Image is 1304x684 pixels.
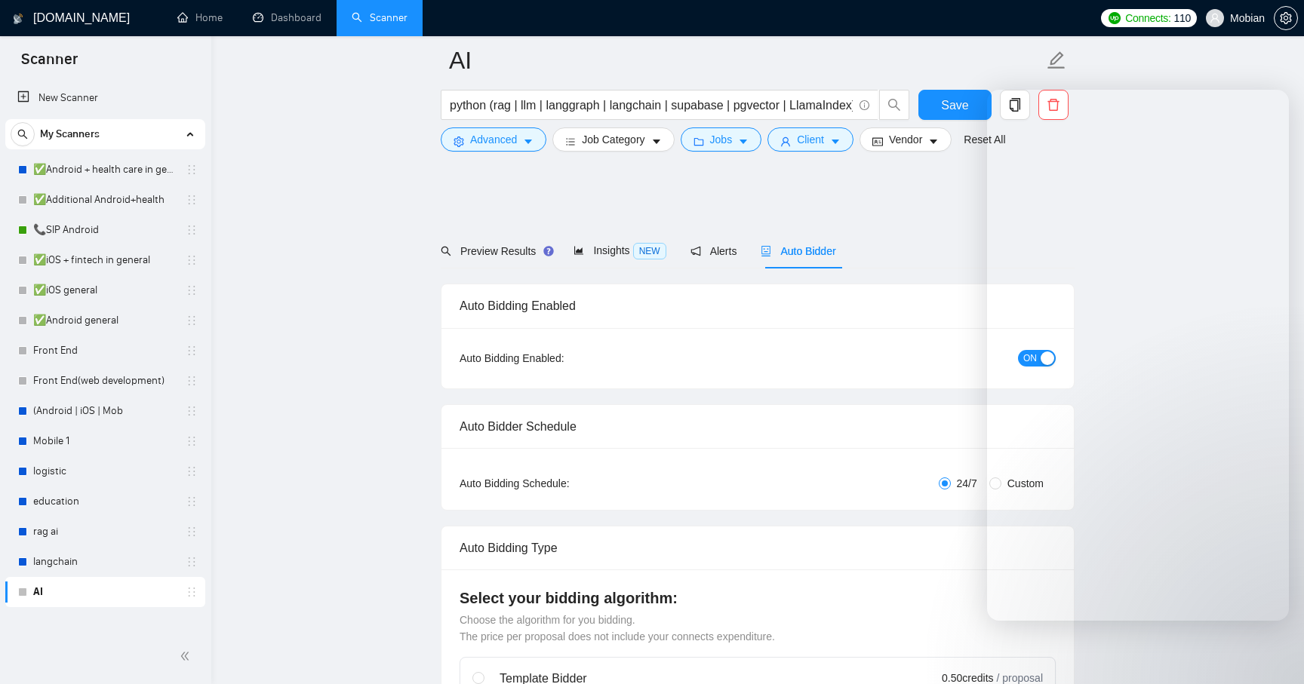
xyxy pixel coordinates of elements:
span: Jobs [710,131,733,148]
button: Save [918,90,992,120]
span: holder [186,435,198,447]
span: caret-down [651,136,662,147]
button: barsJob Categorycaret-down [552,127,674,152]
span: Save [941,96,968,115]
span: search [880,98,909,112]
span: Scanner [9,48,90,80]
button: search [11,122,35,146]
span: Alerts [690,245,737,257]
span: robot [761,246,771,256]
span: Client [797,131,824,148]
button: folderJobscaret-down [681,127,762,152]
span: 110 [1174,10,1191,26]
span: Auto Bidder [761,245,835,257]
span: area-chart [574,245,584,256]
img: upwork-logo.png [1109,12,1121,24]
a: Mobile 1 [33,426,177,456]
span: caret-down [523,136,534,147]
li: My Scanners [5,119,205,607]
span: caret-down [928,136,939,147]
span: holder [186,194,198,206]
span: Advanced [470,131,517,148]
span: holder [186,224,198,236]
span: Preview Results [441,245,549,257]
span: idcard [872,136,883,147]
a: Front End [33,336,177,366]
span: Job Category [582,131,644,148]
li: New Scanner [5,83,205,113]
h4: Select your bidding algorithm: [460,587,1056,609]
a: ✅Android general [33,305,177,336]
span: holder [186,254,198,266]
div: Auto Bidding Enabled: [460,350,658,367]
a: Reset All [964,131,1005,148]
div: Tooltip anchor [542,244,555,258]
span: folder [694,136,704,147]
a: New Scanner [17,83,193,113]
span: NEW [633,243,666,259]
span: holder [186,556,198,568]
button: setting [1274,6,1298,30]
span: Choose the algorithm for you bidding. The price per proposal does not include your connects expen... [460,614,775,643]
a: langchain [33,547,177,577]
span: holder [186,495,198,508]
button: userClientcaret-down [767,127,853,152]
input: Search Freelance Jobs... [450,96,853,115]
span: 24/7 [951,475,983,492]
a: ✅iOS general [33,275,177,305]
span: holder [186,284,198,296]
span: setting [1275,12,1297,24]
button: settingAdvancedcaret-down [441,127,546,152]
button: search [879,90,909,120]
a: logistic [33,456,177,486]
iframe: Intercom live chat [987,90,1289,621]
span: Insights [574,244,666,256]
div: Auto Bidder Schedule [460,405,1056,448]
span: notification [690,246,701,256]
span: caret-down [738,136,749,147]
a: homeHome [177,11,223,24]
span: holder [186,526,198,538]
span: edit [1047,51,1066,70]
a: setting [1274,12,1298,24]
span: search [11,129,34,140]
a: dashboardDashboard [253,11,321,24]
span: Connects: [1125,10,1170,26]
a: searchScanner [352,11,407,24]
span: setting [454,136,464,147]
iframe: Intercom live chat [1253,633,1289,669]
span: user [1210,13,1220,23]
a: Front End(web development) [33,366,177,396]
span: double-left [180,649,195,664]
div: Auto Bidding Schedule: [460,475,658,492]
span: holder [186,586,198,598]
button: idcardVendorcaret-down [860,127,952,152]
a: ✅Android + health care in general [33,155,177,185]
span: holder [186,405,198,417]
span: holder [186,375,198,387]
a: ✅iOS + fintech in general [33,245,177,275]
a: AI [33,577,177,607]
div: Auto Bidding Type [460,526,1056,569]
span: Vendor [889,131,922,148]
a: education [33,486,177,517]
span: bars [565,136,576,147]
span: holder [186,465,198,477]
span: My Scanners [40,119,100,149]
input: Scanner name... [449,41,1044,79]
span: holder [186,314,198,327]
div: Auto Bidding Enabled [460,284,1056,327]
a: ✅Additional Android+health [33,185,177,215]
img: logo [13,7,23,31]
span: caret-down [830,136,841,147]
a: (Android | iOS | Mob [33,396,177,426]
a: 📞SIP Android [33,215,177,245]
span: search [441,246,451,256]
span: info-circle [860,100,869,110]
span: holder [186,345,198,357]
span: user [780,136,791,147]
span: holder [186,164,198,176]
a: rag ai [33,517,177,547]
